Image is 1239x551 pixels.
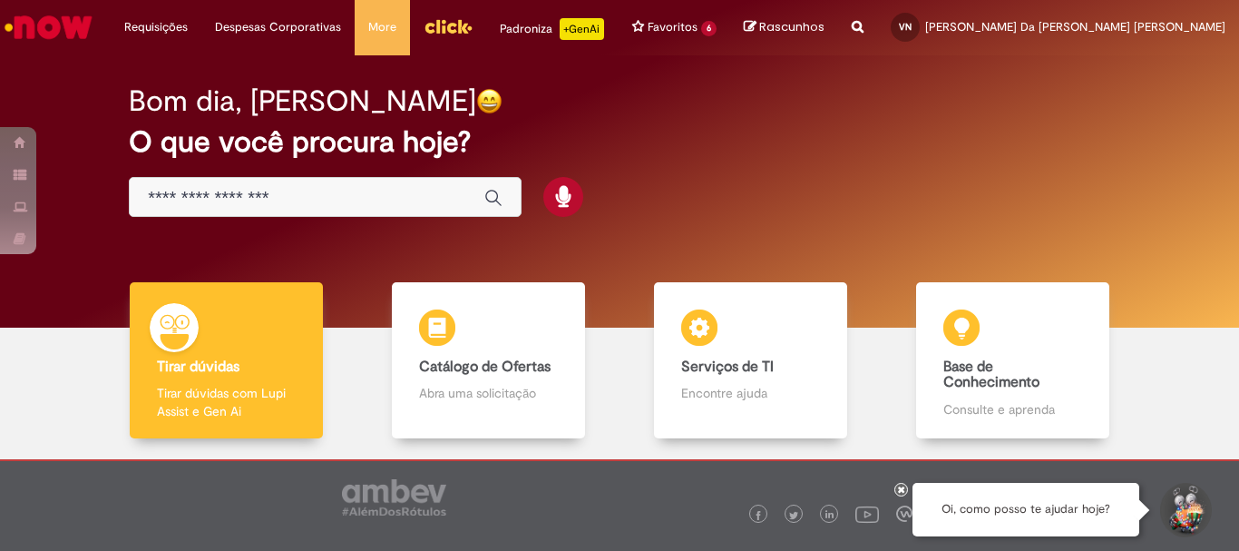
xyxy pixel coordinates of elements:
[129,85,476,117] h2: Bom dia, [PERSON_NAME]
[476,88,502,114] img: happy-face.png
[855,502,879,526] img: logo_footer_youtube.png
[943,358,1039,392] b: Base de Conhecimento
[681,384,819,402] p: Encontre ajuda
[882,282,1144,439] a: Base de Conhecimento Consulte e aprenda
[701,21,717,36] span: 6
[754,511,763,520] img: logo_footer_facebook.png
[619,282,882,439] a: Serviços de TI Encontre ajuda
[419,358,551,376] b: Catálogo de Ofertas
[157,358,239,376] b: Tirar dúvidas
[560,18,604,40] p: +GenAi
[943,400,1081,418] p: Consulte e aprenda
[759,18,824,35] span: Rascunhos
[681,358,774,376] b: Serviços de TI
[896,506,912,522] img: logo_footer_workplace.png
[124,18,188,36] span: Requisições
[500,18,604,40] div: Padroniza
[825,510,834,521] img: logo_footer_linkedin.png
[129,126,1110,158] h2: O que você procura hoje?
[368,18,396,36] span: More
[95,282,357,439] a: Tirar dúvidas Tirar dúvidas com Lupi Assist e Gen Ai
[789,511,798,520] img: logo_footer_twitter.png
[1157,483,1212,537] button: Iniciar Conversa de Suporte
[2,9,95,45] img: ServiceNow
[419,384,557,402] p: Abra uma solicitação
[744,19,824,36] a: Rascunhos
[357,282,619,439] a: Catálogo de Ofertas Abra uma solicitação
[342,479,446,516] img: logo_footer_ambev_rotulo_gray.png
[912,483,1139,536] div: Oi, como posso te ajudar hoje?
[215,18,341,36] span: Despesas Corporativas
[424,13,473,40] img: click_logo_yellow_360x200.png
[899,21,912,33] span: VN
[648,18,698,36] span: Favoritos
[925,19,1225,34] span: [PERSON_NAME] Da [PERSON_NAME] [PERSON_NAME]
[157,384,295,420] p: Tirar dúvidas com Lupi Assist e Gen Ai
